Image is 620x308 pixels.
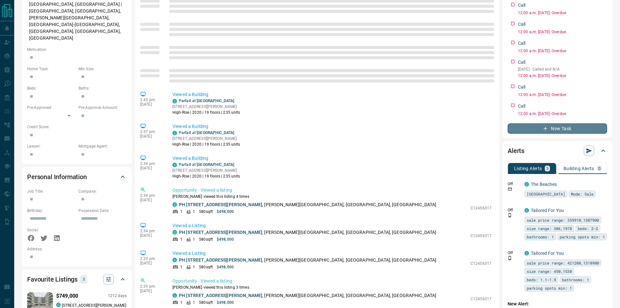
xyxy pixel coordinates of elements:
p: Off [508,250,521,256]
svg: Push Notification Only [508,213,512,217]
p: [DATE] [140,289,163,293]
span: bathrooms: 1 [527,234,554,240]
div: condos.ca [172,163,177,167]
span: sale price range: 359910,1307900 [527,217,599,223]
p: Viewed a Listing [172,222,491,229]
p: , [PERSON_NAME][GEOGRAPHIC_DATA], [GEOGRAPHIC_DATA], [GEOGRAPHIC_DATA] [179,257,436,264]
p: 3 [82,276,85,283]
div: condos.ca [172,202,177,207]
p: [DATE] - Called and N/A [518,66,607,72]
p: C12456317 [470,205,491,211]
p: [STREET_ADDRESS][PERSON_NAME] [172,104,240,110]
p: [DATE] [140,102,163,107]
a: PH [STREET_ADDRESS][PERSON_NAME] [179,230,262,235]
p: 1 [180,209,182,215]
a: PH [STREET_ADDRESS][PERSON_NAME] [179,257,262,263]
div: condos.ca [524,182,529,187]
a: Parfait at [GEOGRAPHIC_DATA] [179,162,234,167]
p: Birthday: [27,208,75,214]
p: 0 [598,166,601,171]
a: Parfait at [GEOGRAPHIC_DATA] [179,99,234,103]
div: condos.ca [524,208,529,213]
p: 580 sqft [199,236,213,242]
div: Alerts [508,143,607,159]
div: condos.ca [172,131,177,135]
p: 12:00 a.m. [DATE] - Overdue [518,73,607,79]
p: Company: [78,188,127,194]
p: Min Size: [78,66,127,72]
p: [STREET_ADDRESS][PERSON_NAME] [172,168,240,173]
p: High-Rise | 2020 | 19 floors | 235 units [172,173,240,179]
div: Favourite Listings3 [27,272,127,287]
p: 1 [193,300,195,305]
p: Address: [27,246,127,252]
p: $498,000 [217,264,234,270]
p: Social: [27,227,75,233]
p: [DATE] [140,198,163,202]
span: size range: 450,1538 [527,268,572,274]
p: 12:00 a.m. [DATE] - Overdue [518,92,607,98]
p: [DATE] [140,261,163,265]
span: size range: 306,1978 [527,225,572,232]
span: parking spots min: 1 [527,285,572,291]
p: , [PERSON_NAME][GEOGRAPHIC_DATA], [GEOGRAPHIC_DATA], [GEOGRAPHIC_DATA] [179,229,436,236]
p: 1 [193,264,195,270]
p: 1 [193,209,195,215]
p: Pre-Approved: [27,105,75,111]
p: Lawyer: [27,143,75,149]
p: 1 [180,236,182,242]
p: , [PERSON_NAME][GEOGRAPHIC_DATA], [GEOGRAPHIC_DATA], [GEOGRAPHIC_DATA] [179,201,436,208]
p: Credit Score: [27,124,127,130]
p: 1 [193,236,195,242]
a: Parfait at [GEOGRAPHIC_DATA] [179,130,234,135]
p: 12:00 a.m. [DATE] - Overdue [518,111,607,117]
svg: Push Notification Only [508,256,512,260]
p: $498,000 [217,209,234,215]
a: Tailored For You [531,208,564,213]
p: Off [508,181,521,187]
span: [GEOGRAPHIC_DATA] [527,191,565,197]
p: Listing Alerts [514,166,542,171]
p: Pre-Approval Amount: [78,105,127,111]
div: condos.ca [172,230,177,235]
span: Mode: Sale [571,191,594,197]
p: Call [518,84,526,91]
p: C12456317 [470,296,491,302]
p: High-Rise | 2020 | 19 floors | 235 units [172,110,240,115]
p: Viewed a Building [172,123,491,130]
p: Opportunity - Viewed a listing [172,278,491,284]
p: $749,000 [56,292,78,300]
p: 1 [180,300,182,305]
p: 1212 days [108,293,127,299]
p: Call [518,2,526,9]
p: [PERSON_NAME] viewed this listing 3 times [172,284,491,290]
p: 580 sqft [199,300,213,305]
p: 2:34 pm [140,193,163,198]
p: Viewed a Listing [172,250,491,257]
p: C12456317 [470,261,491,266]
p: Call [518,40,526,47]
p: C12456317 [470,233,491,239]
a: The Beaches [531,182,557,187]
p: 2:34 pm [140,229,163,233]
div: condos.ca [172,293,177,298]
p: Home Type: [27,66,75,72]
p: 580 sqft [199,209,213,215]
span: sale price range: 421200,1318900 [527,260,599,266]
div: condos.ca [172,258,177,262]
span: beds: 1.1-1.9 [527,276,556,283]
p: Viewed a Building [172,91,491,98]
p: Job Title: [27,188,75,194]
span: parking spots min: 1 [560,234,605,240]
p: [DATE] [140,166,163,170]
p: Call [518,59,526,66]
p: 2:29 pm [140,284,163,289]
p: 580 sqft [199,264,213,270]
span: beds: 2-2 [578,225,598,232]
span: bathrooms: 1 [562,276,589,283]
p: Opportunity - Viewed a listing [172,187,491,194]
p: 3 [546,166,549,171]
p: Call [518,103,526,110]
h2: Alerts [508,146,524,156]
a: PH [STREET_ADDRESS][PERSON_NAME] [179,293,262,298]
